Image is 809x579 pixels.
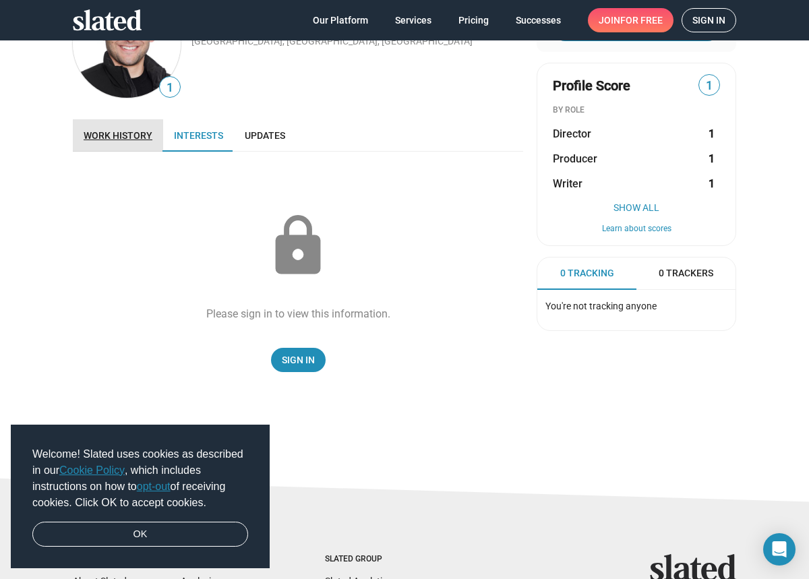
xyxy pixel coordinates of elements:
span: for free [620,8,663,32]
div: Open Intercom Messenger [763,533,796,566]
span: 0 Tracking [560,267,614,280]
a: opt-out [137,481,171,492]
div: Please sign in to view this information. [206,307,390,321]
span: Work history [84,130,152,141]
span: 0 Trackers [659,267,713,280]
a: [GEOGRAPHIC_DATA], [GEOGRAPHIC_DATA], [GEOGRAPHIC_DATA] [191,36,473,47]
a: Sign in [682,8,736,32]
span: Producer [553,152,597,166]
span: Welcome! Slated uses cookies as described in our , which includes instructions on how to of recei... [32,446,248,511]
span: Director [553,127,591,141]
strong: 1 [709,152,715,166]
span: Successes [516,8,561,32]
div: BY ROLE [553,105,720,116]
span: You're not tracking anyone [545,301,657,311]
a: Successes [505,8,572,32]
a: Joinfor free [588,8,673,32]
span: Pricing [458,8,489,32]
div: cookieconsent [11,425,270,569]
a: Interests [163,119,234,152]
span: Profile Score [553,77,630,95]
a: Updates [234,119,296,152]
span: Our Platform [313,8,368,32]
span: Join [599,8,663,32]
strong: 1 [709,177,715,191]
span: Services [395,8,431,32]
mat-icon: lock [264,212,332,280]
span: Writer [553,177,582,191]
a: Work history [73,119,163,152]
a: Pricing [448,8,500,32]
button: Show All [553,202,720,213]
a: dismiss cookie message [32,522,248,547]
a: Sign In [271,348,326,372]
strong: 1 [709,127,715,141]
span: Updates [245,130,285,141]
span: Interests [174,130,223,141]
div: Slated Group [325,554,417,565]
span: 1 [160,79,180,97]
button: Learn about scores [553,224,720,235]
a: Our Platform [302,8,379,32]
a: Cookie Policy [59,464,125,476]
span: 1 [699,77,719,95]
a: Services [384,8,442,32]
span: Sign In [282,348,315,372]
span: Sign in [692,9,725,32]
